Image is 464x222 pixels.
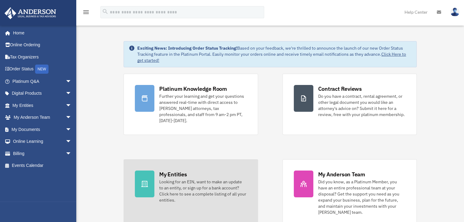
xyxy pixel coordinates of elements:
[159,171,187,178] div: My Entities
[4,51,81,63] a: Tax Organizers
[4,27,78,39] a: Home
[102,8,109,15] i: search
[137,51,406,63] a: Click Here to get started!
[318,171,365,178] div: My Anderson Team
[450,8,459,16] img: User Pic
[4,111,81,124] a: My Anderson Teamarrow_drop_down
[4,39,81,51] a: Online Ordering
[159,85,227,93] div: Platinum Knowledge Room
[4,75,81,87] a: Platinum Q&Aarrow_drop_down
[82,9,90,16] i: menu
[66,111,78,124] span: arrow_drop_down
[66,75,78,88] span: arrow_drop_down
[82,11,90,16] a: menu
[3,7,58,19] img: Anderson Advisors Platinum Portal
[4,63,81,76] a: Order StatusNEW
[4,123,81,136] a: My Documentsarrow_drop_down
[4,160,81,172] a: Events Calendar
[4,87,81,100] a: Digital Productsarrow_drop_down
[282,74,417,135] a: Contract Reviews Do you have a contract, rental agreement, or other legal document you would like...
[66,136,78,148] span: arrow_drop_down
[137,45,412,63] div: Based on your feedback, we're thrilled to announce the launch of our new Order Status Tracking fe...
[66,123,78,136] span: arrow_drop_down
[4,99,81,111] a: My Entitiesarrow_drop_down
[66,99,78,112] span: arrow_drop_down
[159,179,246,203] div: Looking for an EIN, want to make an update to an entity, or sign up for a bank account? Click her...
[318,85,362,93] div: Contract Reviews
[66,87,78,100] span: arrow_drop_down
[318,179,405,215] div: Did you know, as a Platinum Member, you have an entire professional team at your disposal? Get th...
[137,45,237,51] strong: Exciting News: Introducing Order Status Tracking!
[66,147,78,160] span: arrow_drop_down
[124,74,258,135] a: Platinum Knowledge Room Further your learning and get your questions answered real-time with dire...
[4,136,81,148] a: Online Learningarrow_drop_down
[159,93,246,124] div: Further your learning and get your questions answered real-time with direct access to [PERSON_NAM...
[35,65,49,74] div: NEW
[318,93,405,118] div: Do you have a contract, rental agreement, or other legal document you would like an attorney's ad...
[4,147,81,160] a: Billingarrow_drop_down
